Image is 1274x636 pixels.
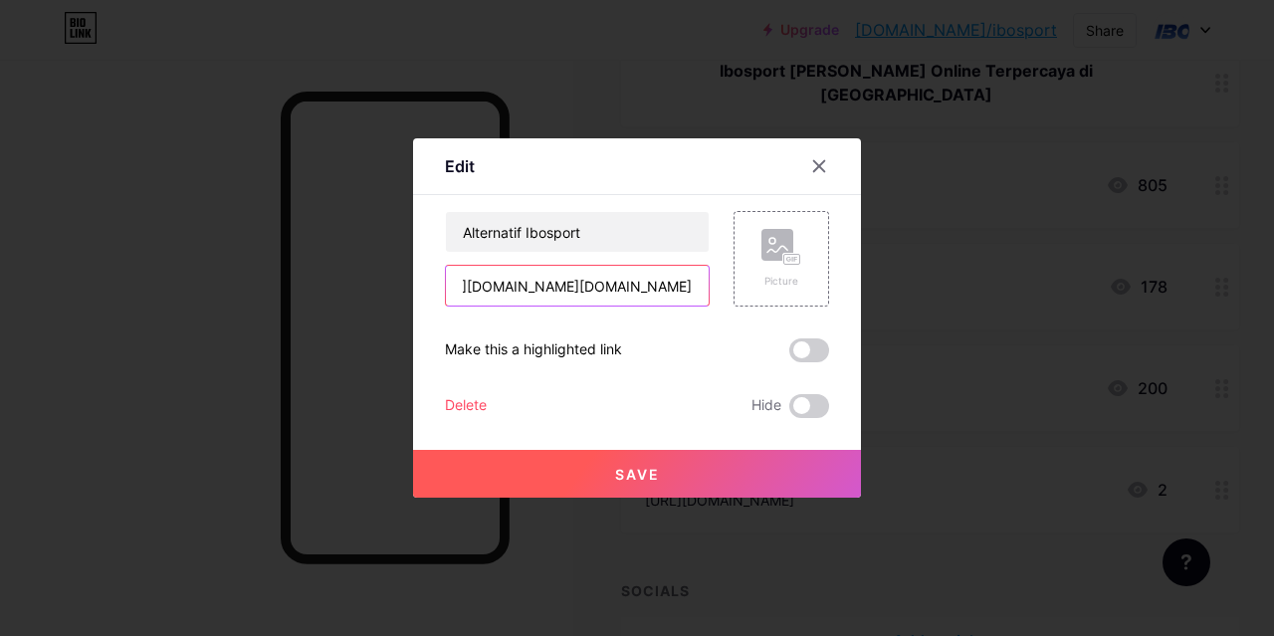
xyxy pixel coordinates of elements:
button: Save [413,450,861,498]
div: Edit [445,154,475,178]
div: Delete [445,394,487,418]
div: Picture [761,274,801,289]
input: Title [446,212,709,252]
span: Hide [751,394,781,418]
span: Save [615,466,660,483]
input: URL [446,266,709,306]
div: Make this a highlighted link [445,338,622,362]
